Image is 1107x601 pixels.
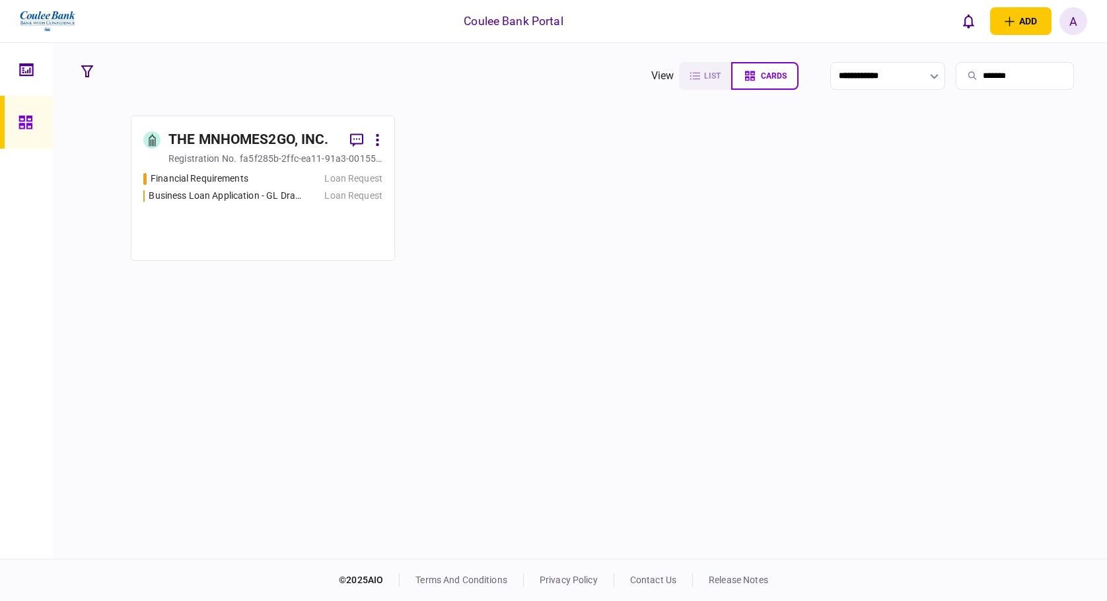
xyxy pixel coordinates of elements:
[651,68,674,84] div: view
[151,172,248,186] div: Financial Requirements
[168,129,329,151] div: THE MNHOMES2GO, INC.
[324,189,382,203] div: Loan Request
[704,71,721,81] span: list
[679,62,731,90] button: list
[761,71,787,81] span: cards
[954,7,982,35] button: open notifications list
[630,575,676,585] a: contact us
[1059,7,1087,35] button: A
[131,116,395,261] a: THE MNHOMES2GO, INC.registration no.fa5f285b-2ffc-ea11-91a3-00155d32b905Financial RequirementsLoa...
[240,152,382,165] div: fa5f285b-2ffc-ea11-91a3-00155d32b905
[731,62,799,90] button: cards
[18,5,77,38] img: client company logo
[990,7,1052,35] button: open adding identity options
[149,189,304,203] div: Business Loan Application - GL Draw (3070 Coon Rapids Blvd)
[324,172,382,186] div: Loan Request
[709,575,768,585] a: release notes
[339,573,400,587] div: © 2025 AIO
[168,152,236,165] div: registration no.
[540,575,598,585] a: privacy policy
[415,575,507,585] a: terms and conditions
[464,13,563,30] div: Coulee Bank Portal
